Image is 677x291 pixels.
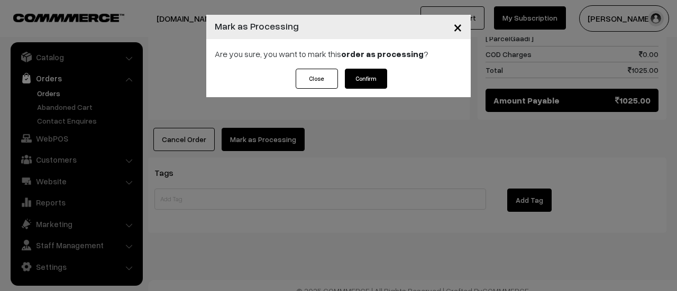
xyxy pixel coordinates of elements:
div: Are you sure, you want to mark this ? [206,39,471,69]
button: Close [445,11,471,43]
button: Close [296,69,338,89]
span: × [453,17,462,36]
h4: Mark as Processing [215,19,299,33]
button: Confirm [345,69,387,89]
strong: order as processing [341,49,424,59]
